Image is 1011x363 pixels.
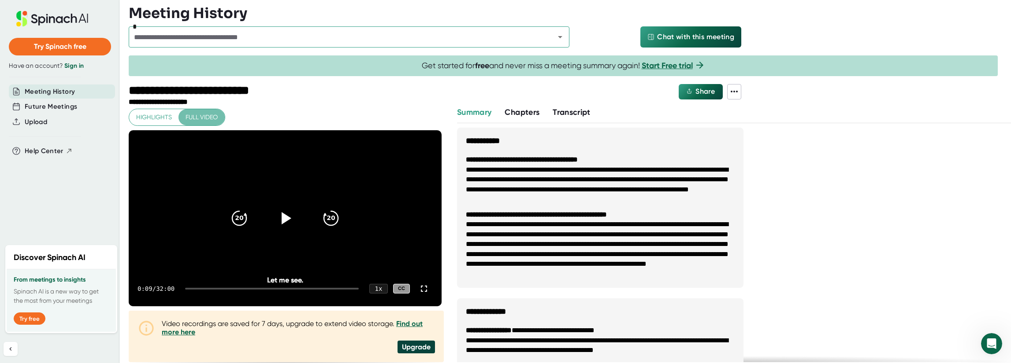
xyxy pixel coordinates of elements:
a: Sign in [64,62,84,70]
a: Find out more here [162,319,423,336]
div: Let me see. [160,276,410,284]
span: Chapters [505,107,539,117]
button: Collapse sidebar [4,342,18,356]
button: Try free [14,312,45,325]
span: Highlights [136,112,172,123]
button: Chapters [505,106,539,118]
button: Upload [25,117,47,127]
h3: Meeting History [129,5,247,22]
button: Chat with this meeting [640,26,741,48]
span: Try Spinach free [34,42,86,51]
span: Full video [186,112,218,123]
a: Start Free trial [642,61,693,70]
div: Upgrade [398,341,435,353]
span: Transcript [553,107,591,117]
div: CC [393,284,410,294]
p: Spinach AI is a new way to get the most from your meetings [14,287,109,305]
button: Open [554,31,566,43]
button: Share [679,84,723,99]
button: Try Spinach free [9,38,111,55]
button: Full video [178,109,225,125]
span: Summary [457,107,491,117]
span: Chat with this meeting [657,32,734,42]
b: free [475,61,489,70]
div: Video recordings are saved for 7 days, upgrade to extend video storage. [162,319,435,336]
div: Have an account? [9,62,111,70]
div: 0:09 / 32:00 [138,285,175,292]
span: Share [695,87,715,95]
button: Highlights [129,109,179,125]
button: Help Center [25,146,73,156]
button: Transcript [553,106,591,118]
h3: From meetings to insights [14,276,109,283]
div: 1 x [369,284,388,293]
button: Future Meetings [25,102,77,112]
button: Meeting History [25,87,75,97]
button: Summary [457,106,491,118]
span: Help Center [25,146,63,156]
iframe: Intercom live chat [981,333,1002,354]
span: Get started for and never miss a meeting summary again! [422,61,705,71]
h2: Discover Spinach AI [14,252,85,264]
